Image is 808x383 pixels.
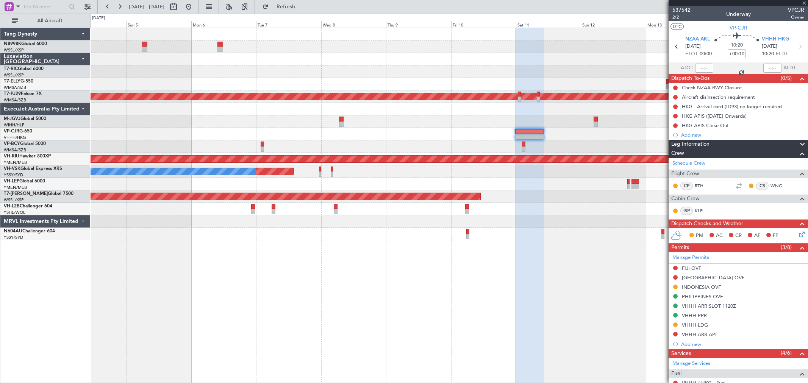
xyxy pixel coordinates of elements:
[671,149,684,158] span: Crew
[451,21,516,28] div: Fri 10
[770,182,788,189] a: WNG
[783,64,796,72] span: ALDT
[670,23,684,30] button: UTC
[386,21,451,28] div: Thu 9
[671,74,710,83] span: Dispatch To-Dos
[4,135,26,140] a: VHHH/HKG
[682,303,736,309] div: VHHH ARR SLOT 1120Z
[682,322,708,328] div: VHHH LDG
[4,191,73,196] a: T7-[PERSON_NAME]Global 7500
[682,84,742,91] div: Check NZAA RWY Closure
[762,36,789,43] span: VHHH HKG
[4,142,20,146] span: VP-BCY
[671,220,743,228] span: Dispatch Checks and Weather
[682,293,723,300] div: PHILIPPINES OVF
[270,4,302,9] span: Refresh
[756,182,769,190] div: CS
[671,369,681,378] span: Fuel
[682,113,747,119] div: HKG APIS ([DATE] Onwards)
[681,341,804,347] div: Add new
[4,204,20,209] span: VH-L2B
[685,36,710,43] span: NZAA AKL
[672,160,705,167] a: Schedule Crew
[671,140,710,149] span: Leg Information
[4,129,32,134] a: VP-CJRG-650
[695,182,712,189] a: RTH
[4,185,27,190] a: YMEN/MEB
[731,42,743,49] span: 10:20
[4,191,48,196] span: T7-[PERSON_NAME]
[4,85,26,90] a: WMSA/SZB
[682,265,701,271] div: FIJI OVF
[4,42,21,46] span: N8998K
[4,204,52,209] a: VH-L2BChallenger 604
[735,232,742,240] span: CR
[191,21,256,28] div: Mon 6
[696,232,703,240] span: PM
[4,47,24,53] a: WSSL/XSP
[4,167,62,171] a: VH-VSKGlobal Express XRS
[61,21,126,28] div: Sat 4
[681,64,693,72] span: ATOT
[4,142,46,146] a: VP-BCYGlobal 5000
[776,50,788,58] span: ELDT
[4,122,25,128] a: WIHH/HLP
[671,349,691,358] span: Services
[259,1,304,13] button: Refresh
[4,92,42,96] a: T7-PJ29Falcon 7X
[4,117,46,121] a: M-JGVJGlobal 5000
[762,43,777,50] span: [DATE]
[730,24,747,32] span: VP-CJR
[4,235,23,240] a: YSSY/SYD
[695,207,712,214] a: KLP
[4,147,26,153] a: WMSA/SZB
[516,21,581,28] div: Sat 11
[682,94,755,100] div: Aircraft disinsection requirement
[4,160,27,165] a: YMEN/MEB
[23,1,67,12] input: Trip Number
[700,50,712,58] span: 00:00
[671,195,700,203] span: Cabin Crew
[685,50,698,58] span: ETOT
[4,117,20,121] span: M-JGVJ
[682,331,717,338] div: VHHH ARR API
[581,21,645,28] div: Sun 12
[672,360,710,367] a: Manage Services
[685,43,701,50] span: [DATE]
[672,254,709,262] a: Manage Permits
[4,154,19,159] span: VH-RIU
[682,312,707,319] div: VHHH PPR
[762,50,774,58] span: 10:20
[4,72,24,78] a: WSSL/XSP
[682,103,782,110] div: HKG - Arrival card (ID93) no longer required
[4,129,19,134] span: VP-CJR
[20,18,80,23] span: All Aircraft
[680,182,693,190] div: CP
[4,197,24,203] a: WSSL/XSP
[781,349,792,357] span: (4/6)
[4,67,18,71] span: T7-RIC
[4,92,21,96] span: T7-PJ29
[726,10,751,18] div: Underway
[681,132,804,138] div: Add new
[126,21,191,28] div: Sun 5
[129,3,164,10] span: [DATE] - [DATE]
[8,15,82,27] button: All Aircraft
[256,21,321,28] div: Tue 7
[4,167,20,171] span: VH-VSK
[4,67,44,71] a: T7-RICGlobal 6000
[4,210,25,215] a: YSHL/WOL
[646,21,711,28] div: Mon 13
[4,97,26,103] a: WMSA/SZB
[671,170,699,178] span: Flight Crew
[682,284,721,290] div: INDONESIA OVF
[788,6,804,14] span: VPCJR
[672,6,691,14] span: 537542
[4,179,45,184] a: VH-LEPGlobal 6000
[682,122,729,129] div: HKG APIS Close Out
[4,42,47,46] a: N8998KGlobal 6000
[4,179,19,184] span: VH-LEP
[4,79,33,84] a: T7-ELLYG-550
[321,21,386,28] div: Wed 8
[754,232,760,240] span: AF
